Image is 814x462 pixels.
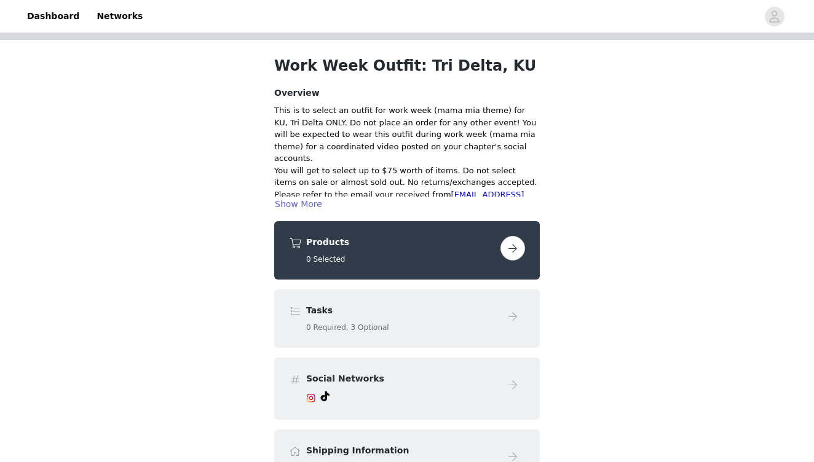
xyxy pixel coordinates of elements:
h4: Overview [274,87,540,100]
p: You will get to select up to $75 worth of items. Do not select items on sale or almost sold out. ... [274,165,540,189]
p: This is to select an outfit for work week (mama mia theme) for KU, Tri Delta ONLY. Do not place a... [274,104,540,165]
div: avatar [769,7,780,26]
img: Instagram Icon [306,393,316,403]
h5: 0 Selected [306,254,496,265]
h5: 0 Required, 3 Optional [306,322,496,333]
h1: Work Week Outfit: Tri Delta, KU [274,55,540,77]
a: Networks [89,2,150,30]
div: Social Networks [274,358,540,420]
div: Products [274,221,540,280]
h4: Products [306,236,496,249]
h4: Tasks [306,304,496,317]
div: Tasks [274,289,540,348]
button: Show More [274,197,323,211]
h4: Social Networks [306,372,496,385]
h4: Shipping Information [306,444,496,457]
a: Dashboard [20,2,87,30]
p: Please refer to the email your received from for additional details. Reach out with any questions! [274,189,540,225]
